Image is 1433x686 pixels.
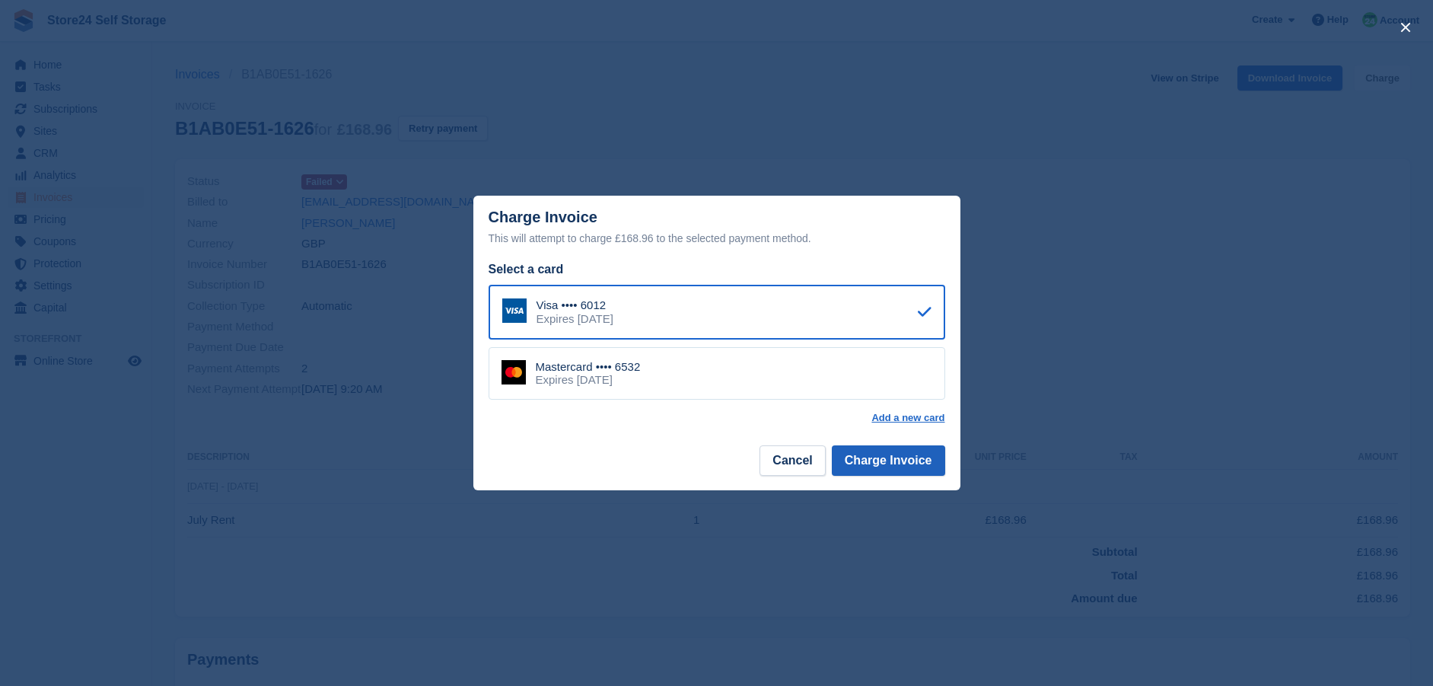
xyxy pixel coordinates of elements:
div: Mastercard •••• 6532 [536,360,641,374]
div: Expires [DATE] [537,312,613,326]
div: Expires [DATE] [536,373,641,387]
button: Cancel [759,445,825,476]
img: Visa Logo [502,298,527,323]
img: Mastercard Logo [502,360,526,384]
button: Charge Invoice [832,445,945,476]
div: Charge Invoice [489,209,945,247]
button: close [1393,15,1418,40]
div: This will attempt to charge £168.96 to the selected payment method. [489,229,945,247]
div: Select a card [489,260,945,279]
div: Visa •••• 6012 [537,298,613,312]
a: Add a new card [871,412,944,424]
